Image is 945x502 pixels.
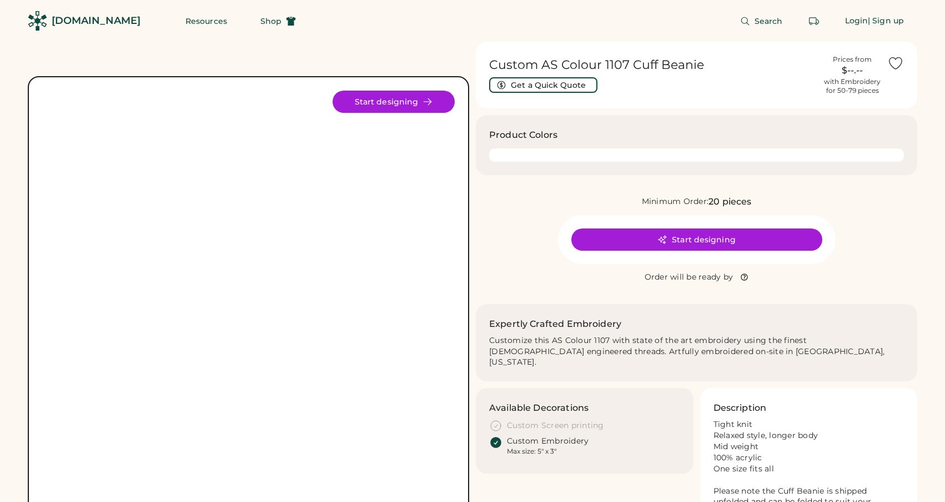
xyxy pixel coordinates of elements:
[489,57,817,73] h1: Custom AS Colour 1107 Cuff Beanie
[571,228,822,251] button: Start designing
[489,317,621,331] h2: Expertly Crafted Embroidery
[333,91,455,113] button: Start designing
[28,11,47,31] img: Rendered Logo - Screens
[645,272,733,283] div: Order will be ready by
[845,16,868,27] div: Login
[727,10,796,32] button: Search
[708,195,751,208] div: 20 pieces
[260,17,282,25] span: Shop
[507,447,556,456] div: Max size: 5" x 3"
[833,55,872,64] div: Prices from
[172,10,240,32] button: Resources
[755,17,783,25] span: Search
[824,77,881,95] div: with Embroidery for 50-79 pieces
[507,420,604,431] div: Custom Screen printing
[489,335,904,369] div: Customize this AS Colour 1107 with state of the art embroidery using the finest [DEMOGRAPHIC_DATA...
[52,14,140,28] div: [DOMAIN_NAME]
[713,401,767,415] h3: Description
[642,196,709,207] div: Minimum Order:
[803,10,825,32] button: Retrieve an order
[868,16,904,27] div: | Sign up
[489,401,589,415] h3: Available Decorations
[247,10,309,32] button: Shop
[824,64,881,77] div: $--.--
[507,436,589,447] div: Custom Embroidery
[489,77,597,93] button: Get a Quick Quote
[489,128,557,142] h3: Product Colors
